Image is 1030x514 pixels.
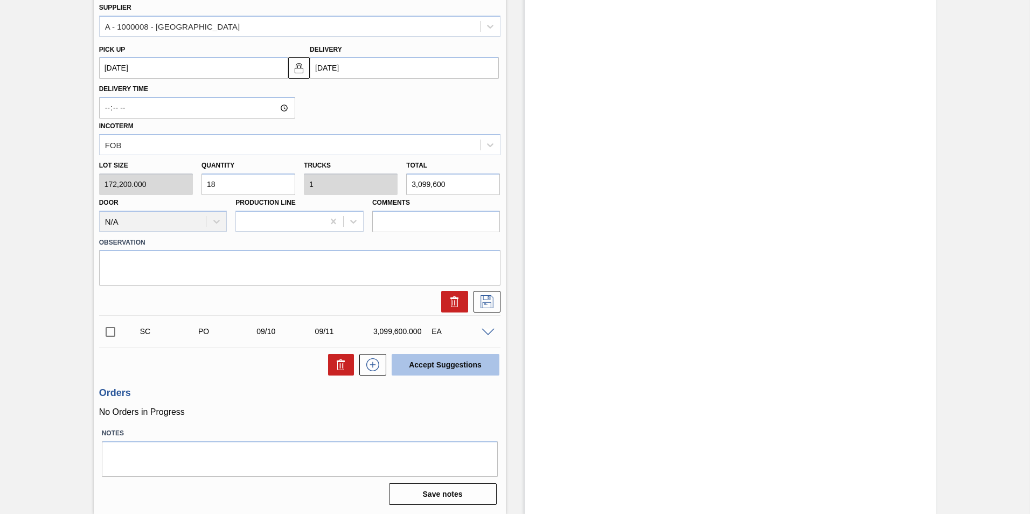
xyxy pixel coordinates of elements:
label: Door [99,199,119,206]
img: locked [293,61,305,74]
label: Incoterm [99,122,134,130]
button: Accept Suggestions [392,354,499,376]
label: Delivery Time [99,81,295,97]
div: Save Suggestion [468,291,500,312]
div: New suggestion [354,354,386,376]
label: Supplier [99,4,131,11]
label: Observation [99,235,500,251]
label: Delivery [310,46,342,53]
div: 09/11/2025 [312,327,378,336]
label: Comments [372,195,500,211]
button: Save notes [389,483,497,505]
label: Lot size [99,158,193,173]
label: Production Line [235,199,295,206]
div: Accept Suggestions [386,353,500,377]
div: Suggestion Created [137,327,203,336]
label: Total [406,162,427,169]
label: Quantity [201,162,234,169]
p: No Orders in Progress [99,407,500,417]
h3: Orders [99,387,500,399]
label: Pick up [99,46,126,53]
div: Delete Suggestion [436,291,468,312]
div: EA [429,327,494,336]
div: Purchase order [196,327,261,336]
div: FOB [105,140,122,149]
label: Notes [102,426,498,441]
div: Delete Suggestions [323,354,354,376]
button: locked [288,57,310,79]
input: mm/dd/yyyy [99,57,288,79]
div: 3,099,600.000 [371,327,436,336]
label: Trucks [304,162,331,169]
div: 09/10/2025 [254,327,319,336]
div: A - 1000008 - [GEOGRAPHIC_DATA] [105,22,240,31]
input: mm/dd/yyyy [310,57,499,79]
